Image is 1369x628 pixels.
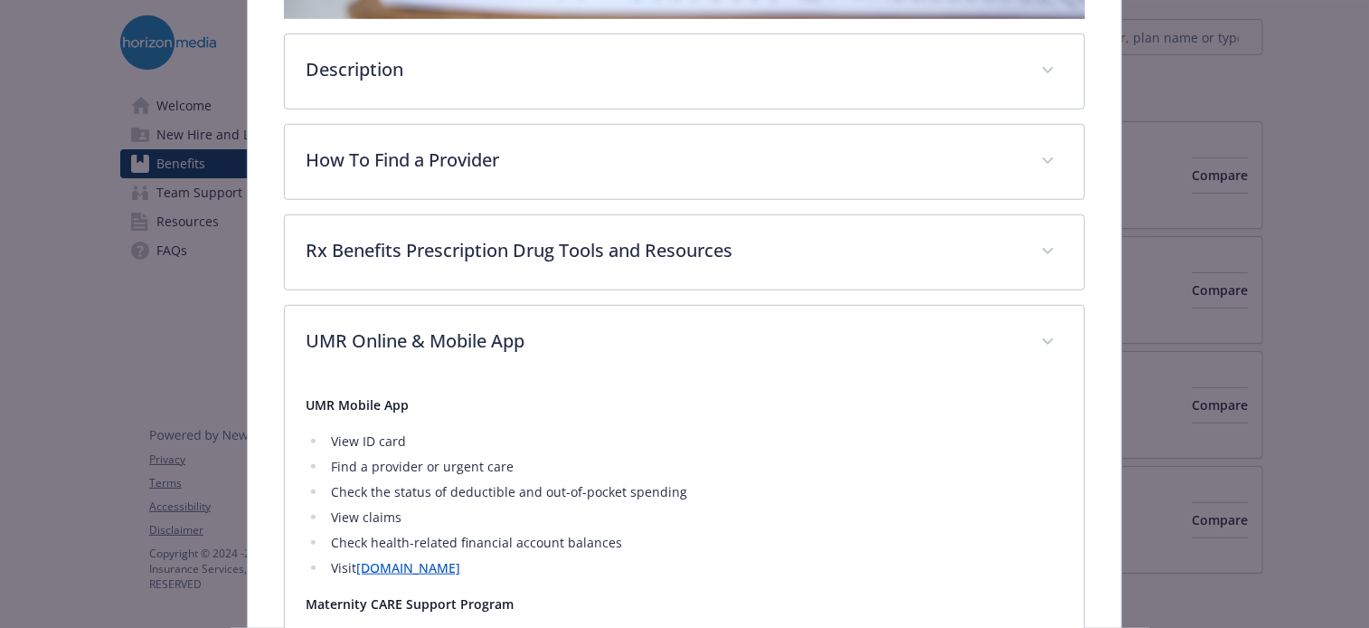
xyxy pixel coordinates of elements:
[307,56,1020,83] p: Description
[285,215,1085,290] div: Rx Benefits Prescription Drug Tools and Resources
[357,559,461,576] a: [DOMAIN_NAME]
[326,532,1063,554] li: Check health-related financial account balances​
[285,125,1085,199] div: How To Find a Provider
[285,34,1085,109] div: Description
[326,557,1063,579] li: Visit
[307,147,1020,174] p: How To Find a Provider
[326,481,1063,503] li: Check the status of deductible and out-of-pocket spending ​
[326,456,1063,478] li: Find a provider or urgent care​
[307,237,1020,264] p: Rx Benefits Prescription Drug Tools and Resources
[307,328,1020,355] p: UMR Online & Mobile App
[307,396,410,414] strong: UMR Mobile App
[285,306,1085,380] div: UMR Online & Mobile App
[326,431,1063,452] li: View ID card​
[307,595,515,613] strong: Maternity CARE Support Program​
[326,507,1063,528] li: View claims​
